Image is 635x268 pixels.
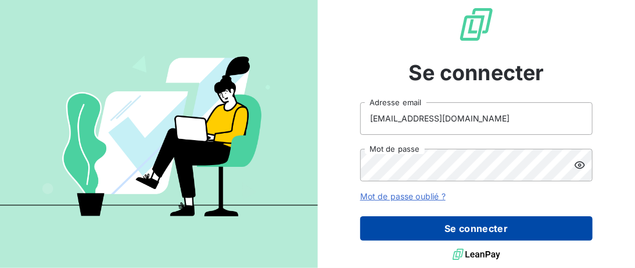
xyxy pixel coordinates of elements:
span: Se connecter [408,57,544,88]
img: Logo LeanPay [458,6,495,43]
input: placeholder [360,102,593,135]
button: Se connecter [360,216,593,241]
a: Mot de passe oublié ? [360,191,446,201]
img: logo [453,246,500,263]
